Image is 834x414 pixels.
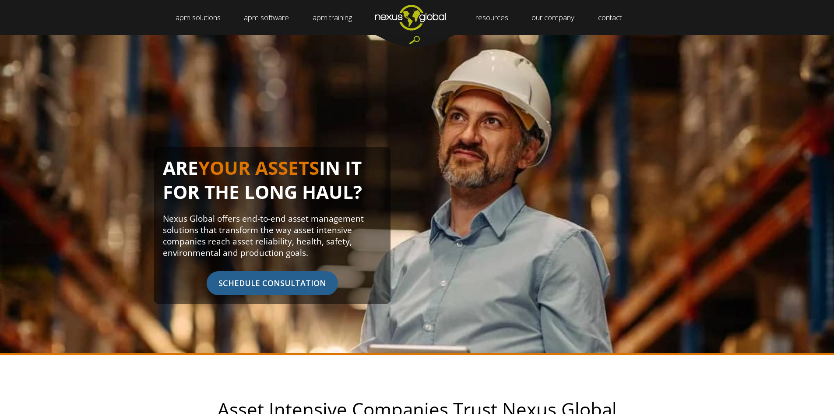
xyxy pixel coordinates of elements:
span: YOUR ASSETS [198,155,319,180]
span: SCHEDULE CONSULTATION [207,271,338,295]
h1: ARE IN IT FOR THE LONG HAUL? [163,156,382,213]
p: Nexus Global offers end-to-end asset management solutions that transform the way asset intensive ... [163,213,382,258]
